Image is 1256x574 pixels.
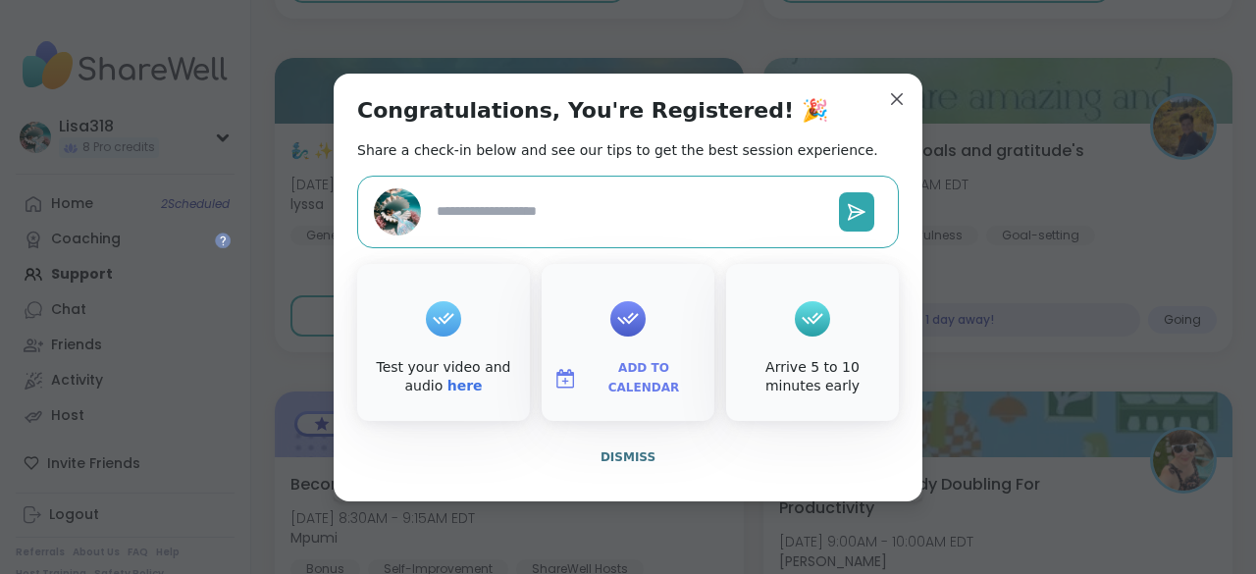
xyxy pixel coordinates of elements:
h2: Share a check-in below and see our tips to get the best session experience. [357,140,878,160]
span: Add to Calendar [585,359,703,397]
img: ShareWell Logomark [553,367,577,391]
a: here [447,378,483,393]
h1: Congratulations, You're Registered! 🎉 [357,97,828,125]
button: Add to Calendar [546,358,710,399]
div: Arrive 5 to 10 minutes early [730,358,895,396]
button: Dismiss [357,437,899,478]
span: Dismiss [601,450,655,464]
iframe: Spotlight [215,233,231,248]
div: Test your video and audio [361,358,526,396]
img: Lisa318 [374,188,421,235]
